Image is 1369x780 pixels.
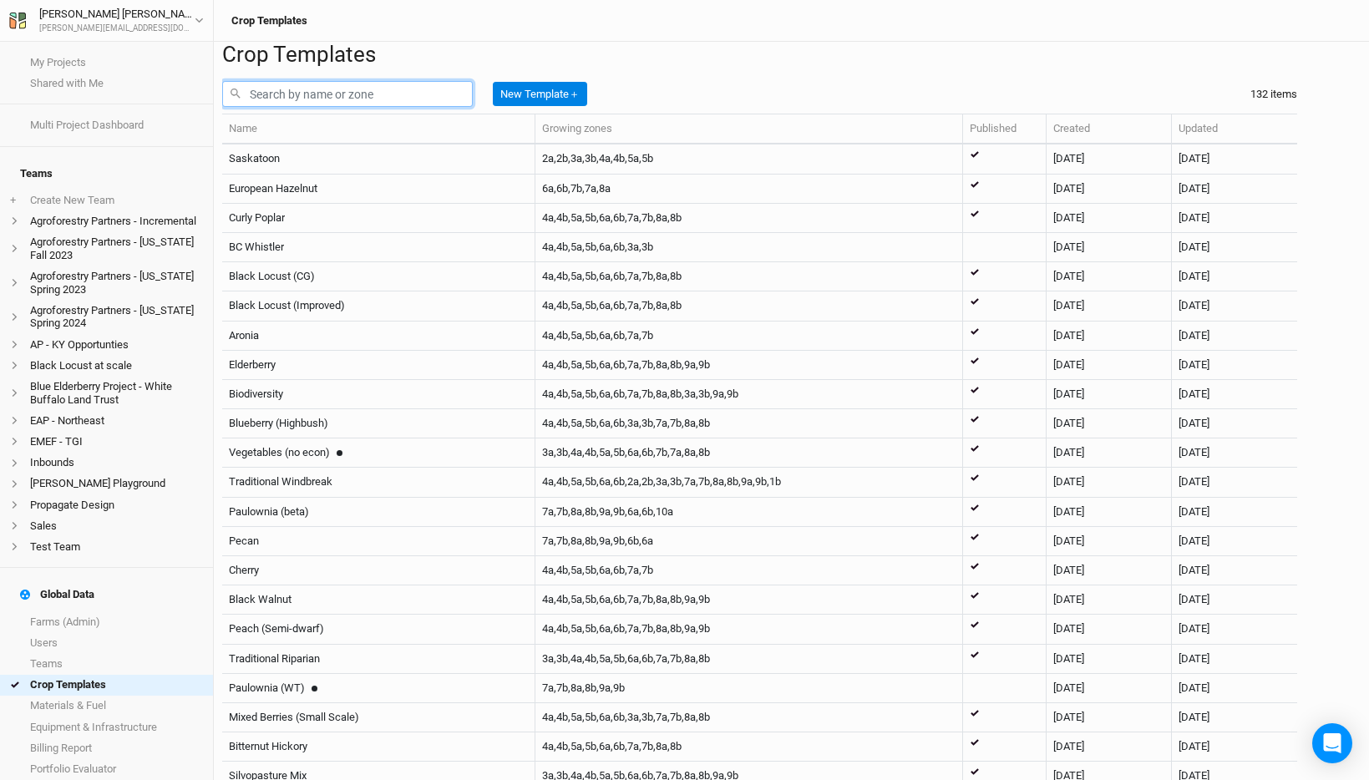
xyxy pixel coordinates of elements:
span: Curly Poplar [229,211,285,224]
th: Created [1047,114,1172,144]
span: 7a,7b,8a,8b,9a,9b,6b,6a [542,534,653,547]
span: Bitternut Hickory [229,740,307,752]
span: 3a,3b,4a,4b,5a,5b,6a,6b,7b,7a,8a,8b [542,446,710,458]
span: Paulownia (beta) [229,505,309,518]
span: Jul 5, 2022 9:19 AM [1053,593,1084,605]
span: Nov 1, 2022 9:57 AM [1179,505,1209,518]
span: Apr 30, 2022 8:00 PM [1053,387,1084,400]
span: 4a,4b,5a,5b,6a,6b,7a,7b,8a,8b [542,299,682,311]
span: Paulownia (WT) [229,681,305,694]
span: Vegetables (no econ) [229,446,330,458]
span: Oct 31, 2022 6:01 PM [1179,740,1209,752]
span: Dec 6, 2022 11:30 AM [1179,387,1209,400]
span: Oct 31, 2022 5:45 PM [1179,534,1209,547]
span: Oct 31, 2022 5:35 PM [1179,475,1209,488]
span: 4a,4b,5a,5b,6a,6b,7a,7b,8a,8b,9a,9b [542,622,710,635]
span: European Hazelnut [229,182,317,195]
span: Oct 31, 2022 5:29 PM [1179,152,1209,165]
span: Apr 30, 2022 8:00 PM [1053,299,1084,311]
span: Jul 5, 2022 9:19 AM [1053,711,1084,723]
button: [PERSON_NAME] [PERSON_NAME][PERSON_NAME][EMAIL_ADDRESS][DOMAIN_NAME] [8,5,205,35]
span: Oct 31, 2022 5:15 PM [1179,417,1209,429]
span: Jul 5, 2022 3:30 PM [1053,446,1084,458]
button: New Template＋ [493,82,587,107]
span: 6a,6b,7b,7a,8a [542,182,611,195]
span: Oct 31, 2022 5:41 PM [1179,564,1209,576]
span: Nov 1, 2022 9:58 AM [1179,593,1209,605]
span: Elderberry [229,358,276,371]
span: Apr 30, 2022 8:00 PM [1053,211,1084,224]
h3: Crop Templates [231,14,307,28]
div: Open Intercom Messenger [1312,723,1352,763]
span: 4a,4b,5a,5b,6a,6b,7a,7b,8a,8b [542,211,682,224]
span: 7a,7b,8a,8b,9a,9b [542,681,625,694]
span: Apr 30, 2022 8:00 PM [1053,182,1084,195]
span: 4a,4b,5a,5b,6a,6b,7a,7b,8a,8b [542,740,682,752]
span: Jul 5, 2022 9:19 AM [1053,622,1084,635]
span: Oct 31, 2022 5:59 PM [1179,622,1209,635]
span: Nov 12, 2022 4:48 PM [1179,211,1209,224]
span: Black Locust (CG) [229,270,315,282]
th: Growing zones [535,114,963,144]
span: Traditional Windbreak [229,475,332,488]
span: Cherry [229,564,259,576]
span: 2a,2b,3a,3b,4a,4b,5a,5b [542,152,653,165]
div: [PERSON_NAME][EMAIL_ADDRESS][DOMAIN_NAME] [39,23,195,35]
span: 7a,7b,8a,8b,9a,9b,6a,6b,10a [542,505,673,518]
span: 4a,4b,5a,5b,6a,6b,7a,7b,8a,8b,3a,3b,9a,9b [542,387,738,400]
span: Feb 15, 2023 5:12 PM [1179,182,1209,195]
span: Apr 30, 2022 8:00 PM [1053,358,1084,371]
span: 4a,4b,5a,5b,6a,6b,3a,3b,7a,7b,8a,8b [542,417,710,429]
h4: Teams [10,157,203,190]
span: Oct 31, 2022 1:48 PM [1179,329,1209,342]
span: 4a,4b,5a,5b,6a,6b,7a,7b [542,329,653,342]
span: Dec 5, 2023 11:26 AM [1179,358,1209,371]
span: 4a,4b,5a,5b,6a,6b,2a,2b,3a,3b,7a,7b,8a,8b,9a,9b,1b [542,475,781,488]
span: Dec 6, 2022 8:53 AM [1179,270,1209,282]
span: Apr 30, 2022 8:00 PM [1053,417,1084,429]
span: 4a,4b,5a,5b,6a,6b,7a,7b [542,564,653,576]
span: Biodiversity [229,387,283,400]
span: Nov 6, 2023 9:28 AM [1179,241,1209,253]
span: Saskatoon [229,152,280,165]
span: Jul 5, 2022 9:19 AM [1053,534,1084,547]
th: Published [963,114,1047,144]
span: Jul 5, 2022 9:19 AM [1053,475,1084,488]
th: Name [222,114,535,144]
span: 4a,4b,5a,5b,6a,6b,3a,3b [542,241,653,253]
div: Global Data [20,588,94,601]
h1: Crop Templates [222,42,1361,68]
span: BC Whistler [229,241,284,253]
span: Jul 5, 2022 9:19 AM [1053,652,1084,665]
input: Search by name or zone [222,81,473,107]
span: Blueberry (Highbush) [229,417,328,429]
span: Jul 5, 2022 9:19 AM [1053,505,1084,518]
span: Traditional Riparian [229,652,320,665]
span: 4a,4b,5a,5b,6a,6b,7a,7b,8a,8b,9a,9b [542,593,710,605]
th: Updated [1172,114,1297,144]
span: Black Locust (Improved) [229,299,345,311]
span: Jul 5, 2022 9:19 AM [1053,564,1084,576]
span: Apr 30, 2022 8:00 PM [1053,329,1084,342]
span: Jul 5, 2022 9:19 AM [1053,681,1084,694]
span: Oct 27, 2022 3:32 PM [1179,299,1209,311]
span: Nov 1, 2022 10:01 AM [1179,681,1209,694]
div: 132 items [1250,87,1297,102]
span: 4a,4b,5a,5b,6a,6b,3a,3b,7a,7b,8a,8b [542,711,710,723]
span: Jul 5, 2022 9:19 AM [1053,740,1084,752]
div: [PERSON_NAME] [PERSON_NAME] [39,6,195,23]
span: 3a,3b,4a,4b,5a,5b,6a,6b,7a,7b,8a,8b [542,652,710,665]
span: + [10,194,16,207]
span: Aronia [229,329,259,342]
span: Apr 30, 2022 8:00 PM [1053,241,1084,253]
span: 4a,4b,5a,5b,6a,6b,7a,7b,8a,8b [542,270,682,282]
span: Nov 1, 2022 10:00 AM [1179,652,1209,665]
span: 4a,4b,5a,5b,6a,6b,7a,7b,8a,8b,9a,9b [542,358,710,371]
span: Aug 3, 2022 2:07 PM [1179,446,1209,458]
span: Apr 30, 2022 8:00 PM [1053,152,1084,165]
span: Feb 13, 2023 4:17 PM [1179,711,1209,723]
span: Peach (Semi-dwarf) [229,622,324,635]
span: Black Walnut [229,593,292,605]
span: Pecan [229,534,259,547]
span: Mixed Berries (Small Scale) [229,711,359,723]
